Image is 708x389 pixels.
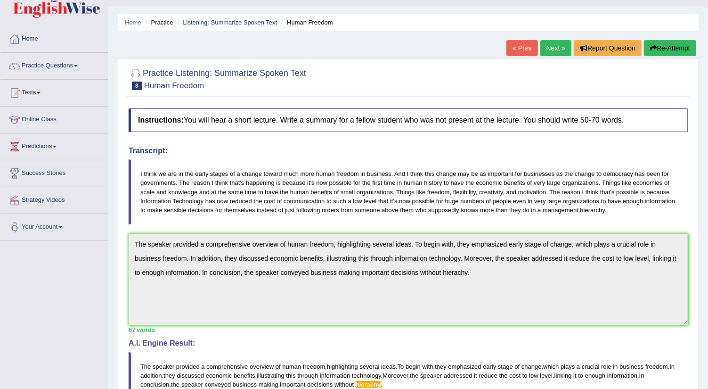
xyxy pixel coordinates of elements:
[129,159,688,224] blockquote: I think we are in the early stages of a change toward much more human freedom in business. And I ...
[279,18,333,27] li: Human Freedom
[483,363,496,370] span: early
[233,381,257,388] span: business
[585,372,605,379] span: enough
[521,363,542,370] span: change
[257,372,285,379] span: illustrating
[540,40,571,56] a: Next »
[181,381,203,388] span: speaker
[540,372,553,379] span: level
[0,187,108,211] a: Strategy Videos
[645,363,668,370] span: freedom
[582,363,600,370] span: crucial
[129,339,688,348] h4: A.I. Engine Result:
[0,80,108,103] a: Tests
[509,372,521,379] span: cost
[129,234,688,325] textarea: To enrich screen reader interactions, please activate Accessibility in Grammarly extension settings
[554,372,572,379] span: linking
[498,363,513,370] span: stage
[0,214,108,238] a: Your Account
[529,372,538,379] span: low
[234,372,255,379] span: benefits
[171,381,179,388] span: the
[282,363,301,370] span: human
[406,363,421,370] span: begin
[352,372,381,379] span: technology
[601,363,611,370] span: role
[561,363,575,370] span: plays
[259,381,278,388] span: making
[129,325,688,334] div: 67 words
[515,363,520,370] span: of
[444,372,472,379] span: addressed
[205,381,231,388] span: conveyed
[613,363,618,370] span: in
[381,363,396,370] span: ideas
[276,363,281,370] span: of
[144,81,204,90] small: Human Freedom
[201,363,204,370] span: a
[327,363,358,370] span: highlighting
[177,372,204,379] span: discussed
[206,372,232,379] span: economic
[286,372,295,379] span: this
[0,53,108,76] a: Practice Questions
[140,363,151,370] span: The
[183,19,277,26] a: Listening: Summarize Spoken Text
[356,381,381,388] span: Possible spelling mistake found. (did you mean: hierarchy)
[250,363,274,370] span: overview
[398,363,404,370] span: To
[132,82,142,90] span: 8
[297,372,318,379] span: through
[448,363,481,370] span: emphasized
[206,363,248,370] span: comprehensive
[474,372,477,379] span: it
[0,160,108,184] a: Success Stories
[578,372,583,379] span: to
[607,372,637,379] span: information
[320,372,350,379] span: information
[129,108,688,132] h4: You will hear a short lecture. Write a summary for a fellow student who was not present at the le...
[644,40,696,56] button: Re-Attempt
[143,18,173,27] li: Practice
[138,116,184,124] b: Instructions:
[410,372,418,379] span: the
[423,363,433,370] span: with
[543,363,559,370] span: which
[125,19,141,26] a: Home
[382,372,408,379] span: Moreover
[573,372,577,379] span: it
[479,372,497,379] span: reduce
[435,363,447,370] span: they
[140,381,169,388] span: conclusion
[163,372,175,379] span: they
[0,26,108,50] a: Home
[506,40,537,56] a: « Prev
[360,363,380,370] span: several
[176,363,200,370] span: provided
[129,66,306,90] h2: Practice Listening: Summarize Spoken Text
[280,381,305,388] span: important
[577,363,580,370] span: a
[499,372,508,379] span: the
[303,363,326,370] span: freedom
[619,363,643,370] span: business
[153,363,174,370] span: speaker
[522,372,528,379] span: to
[307,381,333,388] span: decisions
[574,40,642,56] button: Report Question
[0,133,108,157] a: Predictions
[420,372,442,379] span: speaker
[639,372,644,379] span: In
[129,147,688,155] h4: Transcript:
[670,363,675,370] span: In
[334,381,354,388] span: without
[140,372,162,379] span: addition
[0,107,108,130] a: Online Class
